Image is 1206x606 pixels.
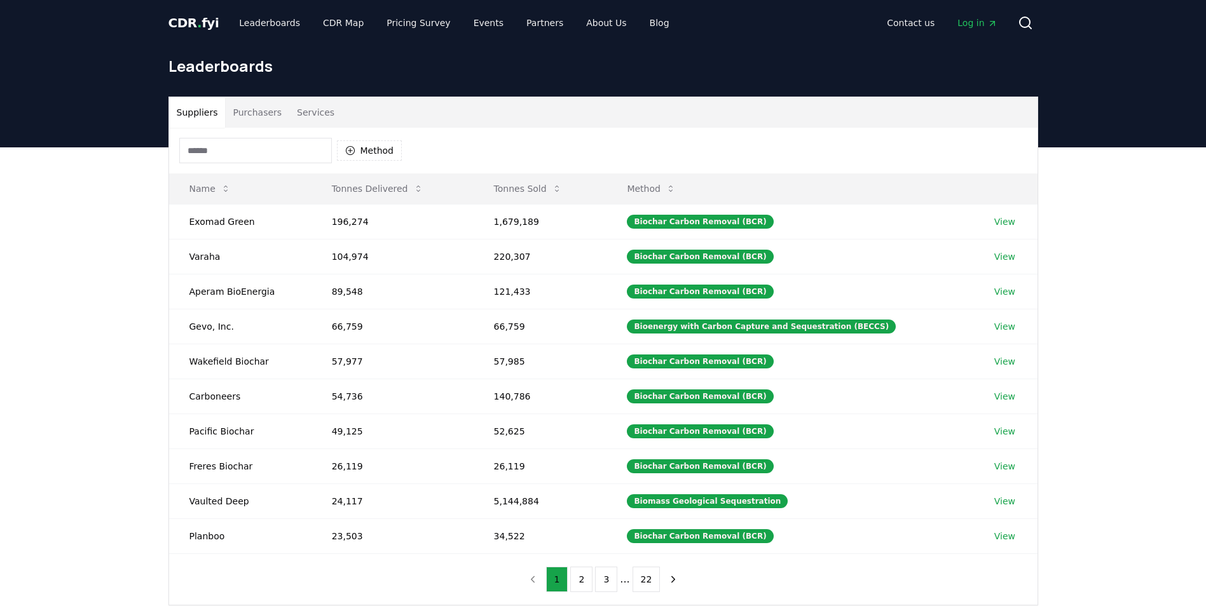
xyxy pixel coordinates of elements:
[994,425,1015,438] a: View
[947,11,1007,34] a: Log in
[627,354,773,368] div: Biochar Carbon Removal (BCR)
[994,250,1015,263] a: View
[463,11,514,34] a: Events
[627,320,896,333] div: Bioenergy with Carbon Capture and Sequestration (BECCS)
[576,11,636,34] a: About Us
[312,379,474,414] td: 54,736
[627,285,773,299] div: Biochar Carbon Removal (BCR)
[546,567,568,592] button: 1
[229,11,679,34] nav: Main
[474,239,607,274] td: 220,307
[312,344,474,379] td: 57,977
[994,530,1015,542] a: View
[312,518,474,553] td: 23,503
[474,414,607,448] td: 52,625
[168,14,219,32] a: CDR.fyi
[168,15,219,30] span: CDR fyi
[877,11,1007,34] nav: Main
[376,11,460,34] a: Pricing Survey
[994,460,1015,473] a: View
[169,204,312,239] td: Exomad Green
[474,344,607,379] td: 57,985
[169,239,312,274] td: Varaha
[627,494,788,508] div: Biomass Geological Sequestration
[169,483,312,518] td: Vaulted Deep
[620,572,629,587] li: ...
[627,459,773,473] div: Biochar Carbon Removal (BCR)
[484,176,572,201] button: Tonnes Sold
[168,56,1038,76] h1: Leaderboards
[994,285,1015,298] a: View
[169,379,312,414] td: Carboneers
[627,529,773,543] div: Biochar Carbon Removal (BCR)
[994,355,1015,368] a: View
[197,15,202,30] span: .
[516,11,573,34] a: Partners
[312,448,474,483] td: 26,119
[169,448,312,483] td: Freres Biochar
[337,140,402,161] button: Method
[312,239,474,274] td: 104,974
[474,379,607,414] td: 140,786
[877,11,945,34] a: Contact us
[627,250,773,264] div: Biochar Carbon Removal (BCR)
[169,97,226,128] button: Suppliers
[169,518,312,553] td: Planboo
[994,320,1015,333] a: View
[474,204,607,239] td: 1,679,189
[627,389,773,403] div: Biochar Carbon Removal (BCR)
[627,424,773,438] div: Biochar Carbon Removal (BCR)
[662,567,684,592] button: next page
[994,215,1015,228] a: View
[312,204,474,239] td: 196,274
[474,274,607,309] td: 121,433
[179,176,241,201] button: Name
[617,176,686,201] button: Method
[994,390,1015,403] a: View
[627,215,773,229] div: Biochar Carbon Removal (BCR)
[312,414,474,448] td: 49,125
[994,495,1015,508] a: View
[474,309,607,344] td: 66,759
[169,344,312,379] td: Wakefield Biochar
[640,11,680,34] a: Blog
[169,309,312,344] td: Gevo, Inc.
[957,17,997,29] span: Log in
[595,567,617,592] button: 3
[474,448,607,483] td: 26,119
[474,518,607,553] td: 34,522
[313,11,374,34] a: CDR Map
[633,567,661,592] button: 22
[312,483,474,518] td: 24,117
[169,274,312,309] td: Aperam BioEnergia
[169,414,312,448] td: Pacific Biochar
[322,176,434,201] button: Tonnes Delivered
[229,11,310,34] a: Leaderboards
[289,97,342,128] button: Services
[312,274,474,309] td: 89,548
[474,483,607,518] td: 5,144,884
[312,309,474,344] td: 66,759
[225,97,289,128] button: Purchasers
[570,567,593,592] button: 2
